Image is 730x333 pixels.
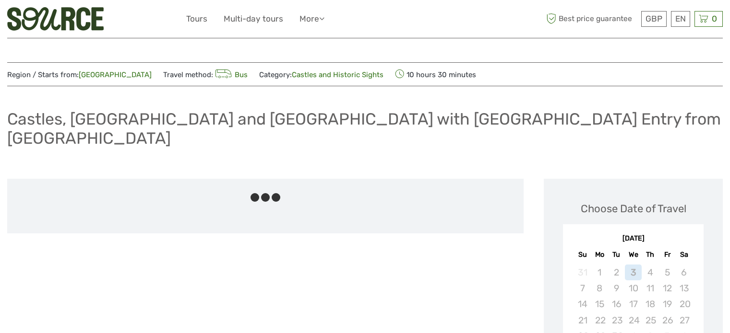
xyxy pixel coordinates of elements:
[676,264,693,280] div: Not available Saturday, September 6th, 2025
[574,312,591,328] div: Not available Sunday, September 21st, 2025
[625,248,642,261] div: We
[574,280,591,296] div: Not available Sunday, September 7th, 2025
[676,280,693,296] div: Not available Saturday, September 13th, 2025
[574,296,591,312] div: Not available Sunday, September 14th, 2025
[608,264,625,280] div: Not available Tuesday, September 2nd, 2025
[259,70,383,80] span: Category:
[581,201,686,216] div: Choose Date of Travel
[186,12,207,26] a: Tours
[625,264,642,280] div: Not available Wednesday, September 3rd, 2025
[7,109,723,148] h1: Castles, [GEOGRAPHIC_DATA] and [GEOGRAPHIC_DATA] with [GEOGRAPHIC_DATA] Entry from [GEOGRAPHIC_DATA]
[591,280,608,296] div: Not available Monday, September 8th, 2025
[625,296,642,312] div: Not available Wednesday, September 17th, 2025
[213,70,248,79] a: Bus
[299,12,324,26] a: More
[224,12,283,26] a: Multi-day tours
[574,248,591,261] div: Su
[658,312,675,328] div: Not available Friday, September 26th, 2025
[7,7,104,31] img: 3329-47040232-ff2c-48b1-8121-089692e6fd86_logo_small.png
[163,68,248,81] span: Travel method:
[591,296,608,312] div: Not available Monday, September 15th, 2025
[658,248,675,261] div: Fr
[671,11,690,27] div: EN
[591,264,608,280] div: Not available Monday, September 1st, 2025
[79,70,152,79] a: [GEOGRAPHIC_DATA]
[642,280,658,296] div: Not available Thursday, September 11th, 2025
[608,312,625,328] div: Not available Tuesday, September 23rd, 2025
[7,70,152,80] span: Region / Starts from:
[591,248,608,261] div: Mo
[574,264,591,280] div: Not available Sunday, August 31st, 2025
[608,296,625,312] div: Not available Tuesday, September 16th, 2025
[676,296,693,312] div: Not available Saturday, September 20th, 2025
[646,14,662,23] span: GBP
[676,312,693,328] div: Not available Saturday, September 27th, 2025
[658,264,675,280] div: Not available Friday, September 5th, 2025
[563,234,704,244] div: [DATE]
[625,280,642,296] div: Not available Wednesday, September 10th, 2025
[642,312,658,328] div: Not available Thursday, September 25th, 2025
[676,248,693,261] div: Sa
[642,264,658,280] div: Not available Thursday, September 4th, 2025
[642,248,658,261] div: Th
[292,70,383,79] a: Castles and Historic Sights
[625,312,642,328] div: Not available Wednesday, September 24th, 2025
[710,14,718,23] span: 0
[608,248,625,261] div: Tu
[591,312,608,328] div: Not available Monday, September 22nd, 2025
[658,280,675,296] div: Not available Friday, September 12th, 2025
[608,280,625,296] div: Not available Tuesday, September 9th, 2025
[642,296,658,312] div: Not available Thursday, September 18th, 2025
[544,11,639,27] span: Best price guarantee
[658,296,675,312] div: Not available Friday, September 19th, 2025
[395,68,476,81] span: 10 hours 30 minutes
